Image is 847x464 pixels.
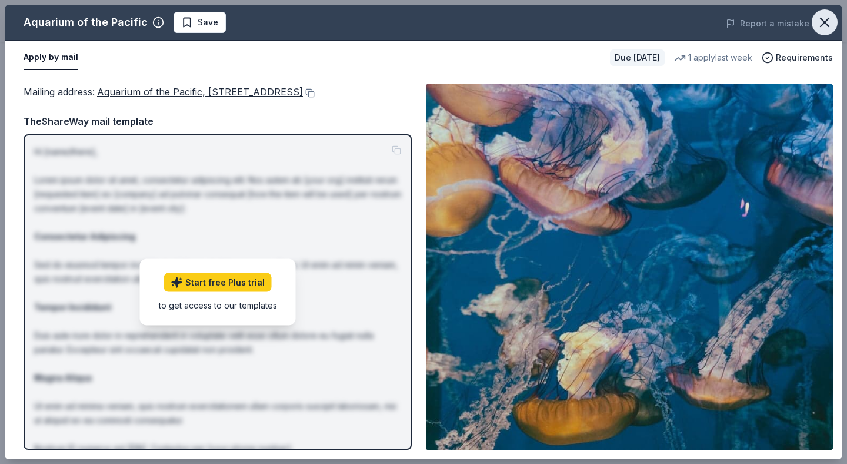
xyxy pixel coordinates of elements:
span: Save [198,15,218,29]
span: Aquarium of the Pacific, [STREET_ADDRESS] [97,86,303,98]
div: to get access to our templates [159,299,277,311]
span: Requirements [776,51,833,65]
div: TheShareWay mail template [24,114,412,129]
div: Due [DATE] [610,49,665,66]
button: Requirements [762,51,833,65]
strong: Tempor Incididunt [34,302,111,312]
strong: Magna Aliqua [34,373,92,383]
button: Save [174,12,226,33]
div: 1 apply last week [674,51,752,65]
button: Apply by mail [24,45,78,70]
button: Report a mistake [726,16,809,31]
img: Image for Aquarium of the Pacific [426,84,833,450]
a: Start free Plus trial [164,273,272,291]
div: Mailing address : [24,84,412,100]
strong: Consectetur Adipiscing [34,231,135,241]
div: Aquarium of the Pacific [24,13,148,32]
